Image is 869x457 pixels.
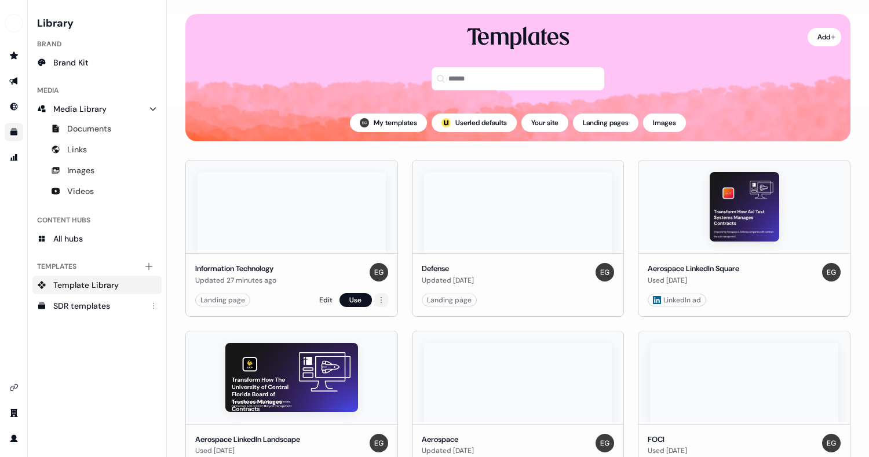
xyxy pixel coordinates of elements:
h3: Library [32,14,162,30]
button: Aerospace LinkedIn SquareAerospace LinkedIn SquareUsed [DATE]Erica LinkedIn ad [638,160,850,317]
a: Go to outbound experience [5,72,23,90]
a: Links [32,140,162,159]
a: Go to attribution [5,148,23,167]
div: Used [DATE] [195,445,300,456]
img: Erica [822,434,841,452]
a: SDR templates [32,297,162,315]
div: Updated 27 minutes ago [195,275,276,286]
button: userled logo;Userled defaults [432,114,517,132]
span: Brand Kit [53,57,89,68]
img: Aerospace [424,343,612,424]
button: Your site [521,114,568,132]
a: Template Library [32,276,162,294]
button: Information TechnologyInformation TechnologyUpdated 27 minutes agoEricaLanding pageEditUse [185,160,398,317]
span: Template Library [53,279,119,291]
div: Used [DATE] [648,275,739,286]
a: Videos [32,182,162,200]
div: Brand [32,35,162,53]
div: Landing page [200,294,245,306]
span: Images [67,164,94,176]
img: Erica [596,434,614,452]
div: Used [DATE] [648,445,687,456]
div: Defense [422,263,474,275]
img: Erica [596,263,614,281]
div: Content Hubs [32,211,162,229]
span: Media Library [53,103,107,115]
a: Go to team [5,404,23,422]
div: SDR templates [53,300,143,312]
span: Videos [67,185,94,197]
button: DefenseDefenseUpdated [DATE]EricaLanding page [412,160,625,317]
a: Brand Kit [32,53,162,72]
img: Aerospace LinkedIn Square [710,172,779,242]
a: Go to Inbound [5,97,23,116]
button: Images [643,114,686,132]
button: Add [808,28,841,46]
img: userled logo [441,118,451,127]
img: Erica [370,263,388,281]
div: Templates [467,23,569,53]
a: All hubs [32,229,162,248]
span: Documents [67,123,111,134]
div: Aerospace LinkedIn Square [648,263,739,275]
div: Aerospace LinkedIn Landscape [195,434,300,445]
img: Aerospace LinkedIn Landscape [225,343,358,412]
img: FOCI [650,343,838,424]
div: ; [441,118,451,127]
a: Go to prospects [5,46,23,65]
button: Landing pages [573,114,638,132]
a: Media Library [32,100,162,118]
a: Go to integrations [5,378,23,397]
img: Erica [370,434,388,452]
div: LinkedIn ad [653,294,701,306]
div: Information Technology [195,263,276,275]
a: Edit [319,294,333,306]
div: Media [32,81,162,100]
div: Updated [DATE] [422,275,474,286]
span: All hubs [53,233,83,244]
img: Defense [424,172,612,253]
a: Images [32,161,162,180]
button: My templates [350,114,427,132]
div: Landing page [427,294,472,306]
div: Aerospace [422,434,474,445]
div: Updated [DATE] [422,445,474,456]
img: Information Technology [198,172,386,253]
button: Use [339,293,372,307]
a: Go to profile [5,429,23,448]
a: Documents [32,119,162,138]
img: Erica [360,118,369,127]
div: Templates [32,257,162,276]
span: Links [67,144,87,155]
img: Erica [822,263,841,281]
a: Go to templates [5,123,23,141]
div: FOCI [648,434,687,445]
